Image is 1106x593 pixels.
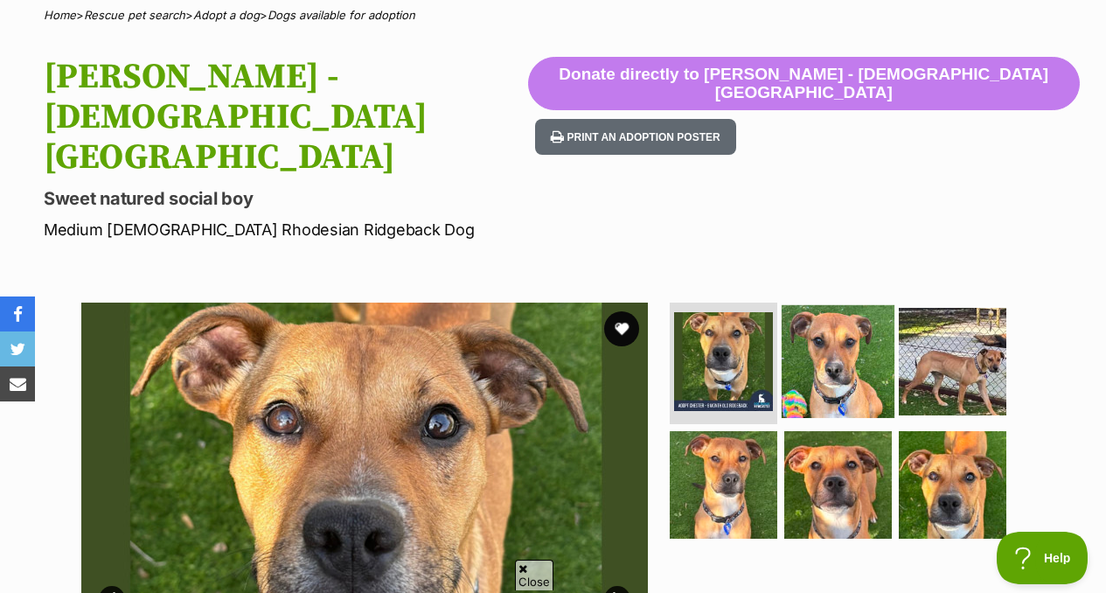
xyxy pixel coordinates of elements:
button: favourite [604,311,639,346]
img: Photo of Chester 6 Month Old Ridgeback [782,304,894,417]
p: Medium [DEMOGRAPHIC_DATA] Rhodesian Ridgeback Dog [44,218,528,241]
span: Close [515,560,553,590]
img: Photo of Chester 6 Month Old Ridgeback [899,308,1006,415]
img: Photo of Chester 6 Month Old Ridgeback [670,431,777,539]
img: Photo of Chester 6 Month Old Ridgeback [784,431,892,539]
a: Adopt a dog [193,8,260,22]
img: Photo of Chester 6 Month Old Ridgeback [899,431,1006,539]
a: Home [44,8,76,22]
img: Photo of Chester 6 Month Old Ridgeback [674,312,773,411]
h1: [PERSON_NAME] - [DEMOGRAPHIC_DATA][GEOGRAPHIC_DATA] [44,57,528,178]
a: Rescue pet search [84,8,185,22]
p: Sweet natured social boy [44,186,528,211]
iframe: Help Scout Beacon - Open [997,532,1089,584]
button: Print an adoption poster [535,119,736,155]
a: Dogs available for adoption [268,8,415,22]
button: Donate directly to [PERSON_NAME] - [DEMOGRAPHIC_DATA][GEOGRAPHIC_DATA] [528,57,1080,111]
